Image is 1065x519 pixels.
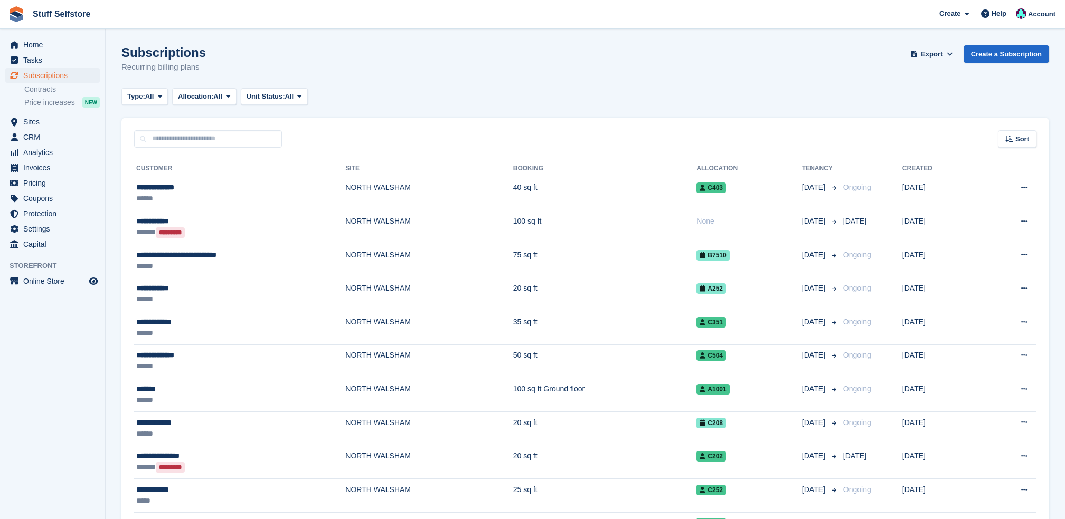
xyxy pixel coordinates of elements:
a: menu [5,130,100,145]
img: stora-icon-8386f47178a22dfd0bd8f6a31ec36ba5ce8667c1dd55bd0f319d3a0aa187defe.svg [8,6,24,22]
button: Allocation: All [172,88,237,105]
span: Home [23,37,87,52]
td: 100 sq ft [513,210,697,244]
td: NORTH WALSHAM [345,177,513,210]
span: C208 [696,418,726,428]
a: menu [5,237,100,252]
span: Pricing [23,176,87,190]
span: [DATE] [802,450,827,462]
td: [DATE] [902,378,980,412]
span: Online Store [23,274,87,289]
td: NORTH WALSHAM [345,210,513,244]
th: Allocation [696,160,802,177]
span: All [213,91,222,102]
th: Site [345,160,513,177]
td: NORTH WALSHAM [345,244,513,277]
span: [DATE] [802,484,827,495]
span: [DATE] [802,216,827,227]
span: Ongoing [843,318,871,326]
th: Customer [134,160,345,177]
td: 20 sq ft [513,445,697,479]
span: [DATE] [843,217,866,225]
span: Help [992,8,1006,19]
span: Sort [1015,134,1029,145]
th: Tenancy [802,160,839,177]
a: menu [5,206,100,221]
img: Simon Gardner [1016,8,1026,19]
td: [DATE] [902,445,980,479]
span: Ongoing [843,385,871,393]
span: Unit Status: [247,91,285,102]
a: Preview store [87,275,100,287]
td: [DATE] [902,344,980,378]
span: Price increases [24,98,75,108]
span: B7510 [696,250,729,261]
span: [DATE] [802,383,827,395]
a: menu [5,145,100,160]
span: Ongoing [843,251,871,259]
a: Contracts [24,84,100,94]
a: menu [5,37,100,52]
td: NORTH WALSHAM [345,344,513,378]
span: Ongoing [843,485,871,494]
button: Type: All [121,88,168,105]
span: Export [921,49,943,60]
a: menu [5,53,100,68]
td: [DATE] [902,244,980,277]
a: menu [5,68,100,83]
td: [DATE] [902,277,980,311]
a: Price increases NEW [24,97,100,108]
span: Capital [23,237,87,252]
span: C351 [696,317,726,328]
a: menu [5,114,100,129]
span: Allocation: [178,91,213,102]
td: [DATE] [902,311,980,345]
span: Ongoing [843,351,871,359]
td: 40 sq ft [513,177,697,210]
td: 25 sq ft [513,479,697,513]
span: Coupons [23,191,87,206]
p: Recurring billing plans [121,61,206,73]
td: [DATE] [902,210,980,244]
td: 50 sq ft [513,344,697,378]
span: CRM [23,130,87,145]
span: Tasks [23,53,87,68]
span: C252 [696,485,726,495]
span: Subscriptions [23,68,87,83]
td: 100 sq ft Ground floor [513,378,697,412]
span: [DATE] [802,249,827,261]
span: Protection [23,206,87,221]
span: Create [939,8,960,19]
span: [DATE] [802,316,827,328]
span: A252 [696,283,726,294]
td: NORTH WALSHAM [345,445,513,479]
div: None [696,216,802,227]
span: Type: [127,91,145,102]
td: NORTH WALSHAM [345,378,513,412]
th: Booking [513,160,697,177]
a: menu [5,176,100,190]
span: Ongoing [843,418,871,427]
span: Settings [23,222,87,236]
span: [DATE] [843,451,866,460]
span: Sites [23,114,87,129]
span: A1001 [696,384,729,395]
h1: Subscriptions [121,45,206,60]
span: Storefront [10,261,105,271]
span: Account [1028,9,1055,20]
a: menu [5,191,100,206]
button: Unit Status: All [241,88,308,105]
td: 20 sq ft [513,411,697,445]
span: [DATE] [802,283,827,294]
a: menu [5,274,100,289]
span: [DATE] [802,350,827,361]
a: Stuff Selfstore [29,5,95,23]
span: [DATE] [802,182,827,193]
td: NORTH WALSHAM [345,311,513,345]
span: Ongoing [843,183,871,191]
span: Analytics [23,145,87,160]
span: C504 [696,350,726,361]
td: 20 sq ft [513,277,697,311]
span: [DATE] [802,417,827,428]
a: Create a Subscription [964,45,1049,63]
